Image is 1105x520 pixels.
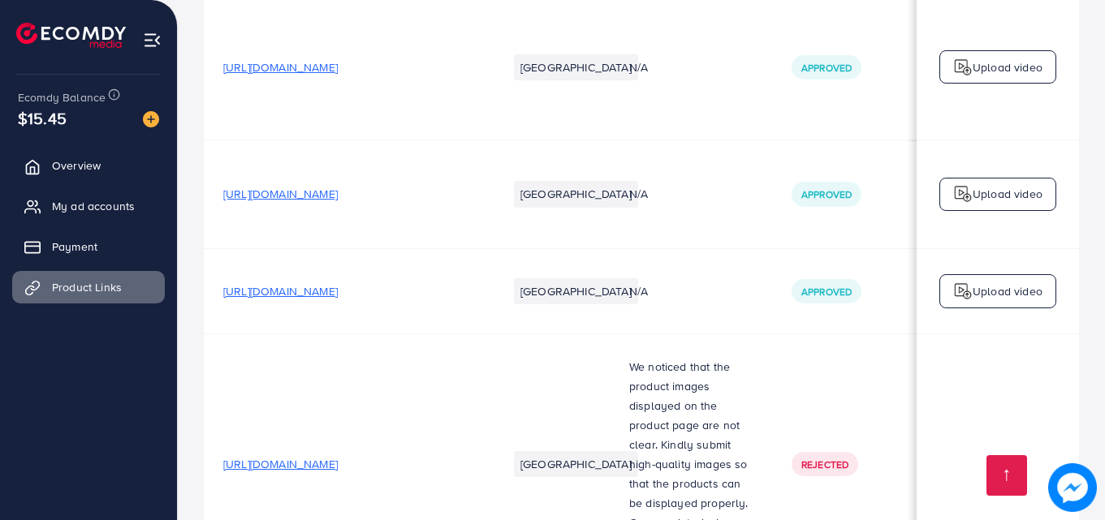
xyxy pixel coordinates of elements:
[52,157,101,174] span: Overview
[12,230,165,263] a: Payment
[973,58,1042,77] p: Upload video
[629,283,648,299] span: N/A
[514,54,638,80] li: [GEOGRAPHIC_DATA]
[629,186,648,202] span: N/A
[223,59,338,75] span: [URL][DOMAIN_NAME]
[629,59,648,75] span: N/A
[12,271,165,303] a: Product Links
[143,111,159,127] img: image
[16,23,126,48] img: logo
[801,61,852,75] span: Approved
[1049,464,1096,511] img: image
[223,283,338,299] span: [URL][DOMAIN_NAME]
[953,281,973,301] img: logo
[514,451,638,477] li: [GEOGRAPHIC_DATA]
[514,278,638,304] li: [GEOGRAPHIC_DATA]
[223,456,338,472] span: [URL][DOMAIN_NAME]
[973,184,1042,204] p: Upload video
[52,279,122,295] span: Product Links
[18,106,67,130] span: $15.45
[52,239,97,255] span: Payment
[12,190,165,222] a: My ad accounts
[801,458,848,471] span: Rejected
[18,89,106,105] span: Ecomdy Balance
[12,149,165,182] a: Overview
[223,186,338,202] span: [URL][DOMAIN_NAME]
[143,31,162,49] img: menu
[953,58,973,77] img: logo
[801,285,852,299] span: Approved
[953,184,973,204] img: logo
[801,187,852,201] span: Approved
[973,281,1042,301] p: Upload video
[514,181,638,207] li: [GEOGRAPHIC_DATA]
[52,198,135,214] span: My ad accounts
